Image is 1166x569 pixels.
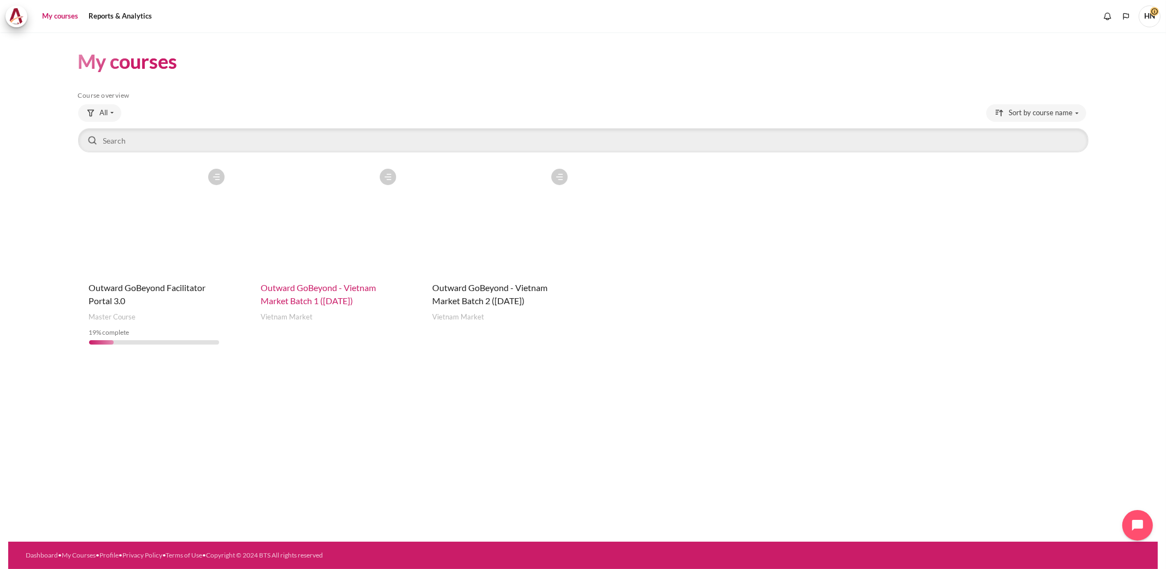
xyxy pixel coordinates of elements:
[261,312,313,323] span: Vietnam Market
[8,32,1158,372] section: Content
[89,328,219,337] div: % complete
[38,5,82,27] a: My courses
[1139,5,1161,27] a: User menu
[986,104,1086,122] button: Sorting drop-down menu
[1099,8,1116,25] div: Show notification window with no new notifications
[78,128,1088,152] input: Search
[122,551,162,559] a: Privacy Policy
[62,551,96,559] a: My Courses
[78,49,178,74] h1: My courses
[89,312,136,323] span: Master Course
[78,91,1088,100] h5: Course overview
[432,282,547,306] a: Outward GoBeyond - Vietnam Market Batch 2 ([DATE])
[1139,5,1161,27] span: HN
[1009,108,1073,118] span: Sort by course name
[99,551,119,559] a: Profile
[89,282,206,306] a: Outward GoBeyond Facilitator Portal 3.0
[1118,8,1134,25] button: Languages
[100,108,108,118] span: All
[206,551,323,559] a: Copyright © 2024 BTS All rights reserved
[85,5,156,27] a: Reports & Analytics
[89,328,97,336] span: 19
[78,104,121,122] button: Grouping drop-down menu
[26,550,654,560] div: • • • • •
[78,104,1088,155] div: Course overview controls
[166,551,202,559] a: Terms of Use
[432,312,484,323] span: Vietnam Market
[261,282,376,306] a: Outward GoBeyond - Vietnam Market Batch 1 ([DATE])
[5,5,33,27] a: Architeck Architeck
[9,8,24,25] img: Architeck
[26,551,58,559] a: Dashboard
